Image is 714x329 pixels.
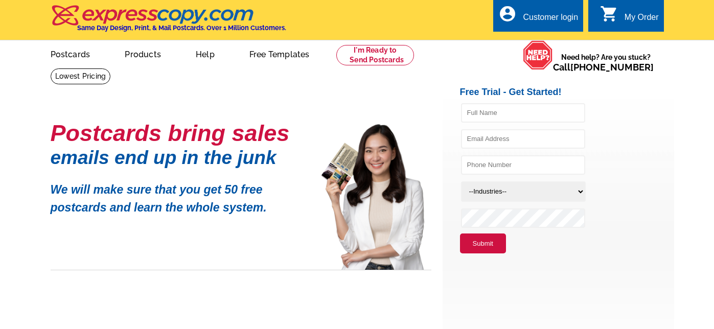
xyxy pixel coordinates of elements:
a: [PHONE_NUMBER] [570,62,654,73]
p: We will make sure that you get 50 free postcards and learn the whole system. [51,173,306,216]
a: Products [108,41,177,65]
h2: Free Trial - Get Started! [460,87,674,98]
h1: emails end up in the junk [51,152,306,163]
button: Submit [460,233,506,254]
div: Customer login [523,13,578,27]
span: Call [553,62,654,73]
a: Free Templates [233,41,326,65]
a: Postcards [34,41,107,65]
a: shopping_cart My Order [600,11,659,24]
i: account_circle [498,5,517,23]
h4: Same Day Design, Print, & Mail Postcards. Over 1 Million Customers. [77,24,286,32]
div: My Order [625,13,659,27]
input: Phone Number [461,155,585,175]
img: help [523,40,553,70]
h1: Postcards bring sales [51,124,306,142]
a: Help [179,41,231,65]
a: Same Day Design, Print, & Mail Postcards. Over 1 Million Customers. [51,12,286,32]
span: Need help? Are you stuck? [553,52,659,73]
i: shopping_cart [600,5,618,23]
input: Full Name [461,103,585,123]
a: account_circle Customer login [498,11,578,24]
input: Email Address [461,129,585,149]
